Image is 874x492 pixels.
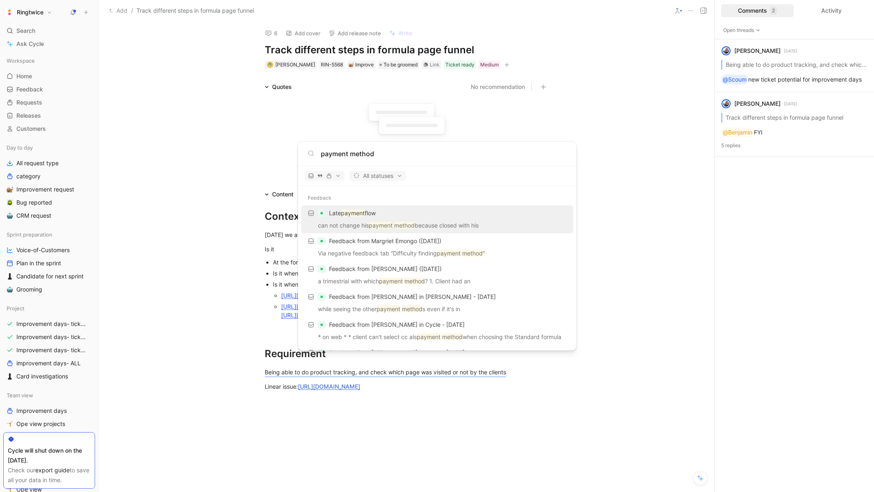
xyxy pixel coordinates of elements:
[379,278,403,285] mark: payment
[329,265,442,272] span: Feedback from [PERSON_NAME] ([DATE])
[304,332,571,344] p: * on web * * client can't select cc als when choosing the Standard formula
[301,289,573,317] a: Feedback from [PERSON_NAME] in [PERSON_NAME] - [DATE]while seeing the otherpayment methods even i...
[437,250,461,257] mark: payment
[304,304,571,317] p: while seeing the other s even if it's in
[353,171,402,181] span: All statuses
[301,233,573,261] a: Feedback from Margriet Emongo ([DATE])Via negative feedback tab “Difficulty findingpayment method”
[402,305,422,312] mark: method
[304,221,571,233] p: can not change his because closed with his
[298,191,577,205] div: Feedback
[329,321,465,328] span: Feedback from [PERSON_NAME] in Cycle - [DATE]
[462,250,485,257] mark: method”
[350,171,406,181] button: All statuses
[329,237,441,244] span: Feedback from Margriet Emongo ([DATE])
[341,210,365,216] mark: payment
[301,317,573,345] a: Feedback from [PERSON_NAME] in Cycle - [DATE]* on web * * client can't select cc alspayment metho...
[442,333,463,340] mark: method
[304,248,571,261] p: Via negative feedback tab “Difficulty finding
[329,293,496,300] span: Feedback from [PERSON_NAME] in [PERSON_NAME] - [DATE]
[301,205,573,233] a: Latepaymentflowcan not change hispayment methodbecause closed with his
[304,276,571,289] p: a trimestrial with which ? 1. Client had an
[329,349,465,356] span: Feedback from [PERSON_NAME] in Cycle - [DATE]
[417,333,440,340] mark: payment
[301,261,573,289] a: Feedback from [PERSON_NAME] ([DATE])a trimestrial with whichpayment method? 1. Client had an
[377,305,400,312] mark: payment
[369,222,393,229] mark: payment
[404,278,425,285] mark: method
[301,345,573,373] a: Feedback from [PERSON_NAME] in Cycle - [DATE]can't select cc alspayment methodwhen choosing the S...
[321,149,567,159] input: Type a command or search anything
[394,222,415,229] mark: method
[329,208,376,218] p: Late flow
